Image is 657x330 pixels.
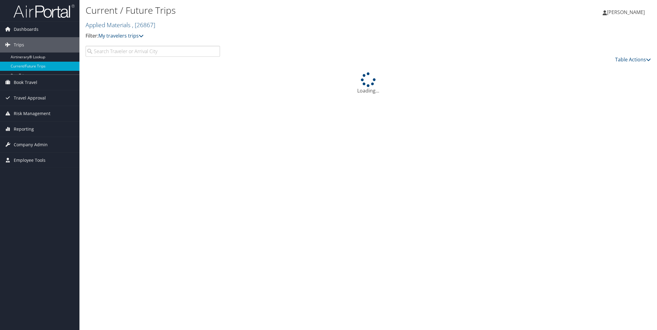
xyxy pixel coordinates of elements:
span: [PERSON_NAME] [607,9,645,16]
p: Filter: [86,32,462,40]
span: Travel Approval [14,90,46,106]
span: Employee Tools [14,153,46,168]
span: Reporting [14,121,34,137]
img: airportal-logo.png [13,4,75,18]
span: , [ 26867 ] [132,21,155,29]
a: My travelers trips [98,32,144,39]
span: Trips [14,37,24,53]
a: Table Actions [615,56,651,63]
span: Risk Management [14,106,50,121]
span: Dashboards [14,22,39,37]
span: Company Admin [14,137,48,152]
a: Applied Materials [86,21,155,29]
a: [PERSON_NAME] [603,3,651,21]
span: Book Travel [14,75,37,90]
h1: Current / Future Trips [86,4,462,17]
div: Loading... [86,72,651,94]
input: Search Traveler or Arrival City [86,46,220,57]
